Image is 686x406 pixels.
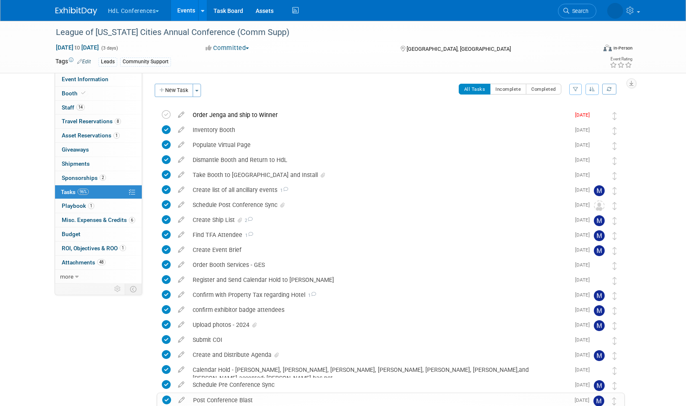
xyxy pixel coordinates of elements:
[594,200,605,211] img: Unassigned
[613,292,617,300] i: Move task
[188,243,570,257] div: Create Event Brief
[55,101,142,115] a: Staff14
[613,337,617,345] i: Move task
[613,127,617,135] i: Move task
[613,307,617,315] i: Move task
[613,157,617,165] i: Move task
[594,305,605,316] img: Melissa Heiselt
[55,7,97,15] img: ExhibitDay
[53,25,584,40] div: League of [US_STATE] Cities Annual Conference (Comm Supp)
[55,199,142,213] a: Playbook1
[62,231,80,237] span: Budget
[459,84,491,95] button: All Tasks
[174,126,188,134] a: edit
[62,146,89,153] span: Giveaways
[62,202,94,209] span: Playbook
[174,351,188,359] a: edit
[575,142,594,148] span: [DATE]
[613,277,617,285] i: Move task
[526,84,561,95] button: Completed
[594,215,605,226] img: Melissa Heiselt
[55,87,142,100] a: Booth
[188,153,570,167] div: Dismantle Booth and Return to HdL
[78,189,89,195] span: 96%
[594,185,605,196] img: Melissa Heiselt
[62,90,87,97] span: Booth
[594,245,605,256] img: Melissa Heiselt
[305,293,316,298] span: 1
[174,276,188,284] a: edit
[174,261,188,269] a: edit
[613,45,633,51] div: In-Person
[62,160,90,167] span: Shipments
[594,170,605,181] img: Polly Tracy
[188,108,570,122] div: Order Jenga and ship to Winner
[613,352,617,360] i: Move task
[575,157,594,163] span: [DATE]
[55,171,142,185] a: Sponsorships2
[490,84,526,95] button: Incomplete
[62,76,108,82] span: Event Information
[594,275,605,286] img: Polly Tracy
[613,172,617,180] i: Move task
[174,246,188,254] a: edit
[188,138,570,152] div: Populate Virtual Page
[575,382,594,388] span: [DATE]
[101,45,118,51] span: (3 days)
[113,132,120,139] span: 1
[129,217,135,223] span: 6
[55,129,142,142] a: Asset Reservations1
[613,322,617,330] i: Move task
[188,318,570,332] div: Upload photos - 2024
[188,213,570,227] div: Create Ship List
[594,365,605,376] img: Polly Tracy
[174,171,188,179] a: edit
[81,91,85,95] i: Booth reservation complete
[62,174,106,181] span: Sponsorships
[174,291,188,299] a: edit
[174,216,188,224] a: edit
[613,262,617,270] i: Move task
[575,292,594,298] span: [DATE]
[188,378,570,392] div: Schedule Pre Conference Sync
[242,233,253,238] span: 1
[188,168,570,182] div: Take Booth to [GEOGRAPHIC_DATA] and Install
[613,217,617,225] i: Move task
[594,380,605,391] img: Melissa Heiselt
[120,57,171,66] div: Community Support
[62,104,85,111] span: Staff
[174,186,188,194] a: edit
[55,143,142,157] a: Giveaways
[60,273,73,280] span: more
[76,104,85,110] span: 14
[174,231,188,239] a: edit
[613,367,617,375] i: Move task
[569,8,588,14] span: Search
[174,141,188,149] a: edit
[575,277,594,283] span: [DATE]
[55,185,142,199] a: Tasks96%
[55,44,99,51] span: [DATE] [DATE]
[612,397,616,405] i: Move task
[607,3,623,19] img: Polly Tracy
[203,44,252,52] button: Committed
[575,232,594,238] span: [DATE]
[188,123,570,137] div: Inventory Booth
[188,288,570,302] div: Confirm with Property Tax regarding Hotel
[594,320,605,331] img: MyLinh Pham
[100,174,106,181] span: 2
[575,262,594,268] span: [DATE]
[575,307,594,313] span: [DATE]
[594,140,605,151] img: Polly Tracy
[55,115,142,128] a: Travel Reservations8
[594,230,605,241] img: Melissa Heiselt
[55,270,142,284] a: more
[55,256,142,269] a: Attachments48
[188,273,570,287] div: Register and Send Calendar Hold to [PERSON_NAME]
[188,333,570,347] div: Submit COI
[188,228,570,242] div: Find TFA Attendee
[594,335,605,346] img: Polly Tracy
[55,242,142,255] a: ROI, Objectives & ROO1
[594,125,605,136] img: Polly Tracy
[188,348,570,362] div: Create and Distribute Agenda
